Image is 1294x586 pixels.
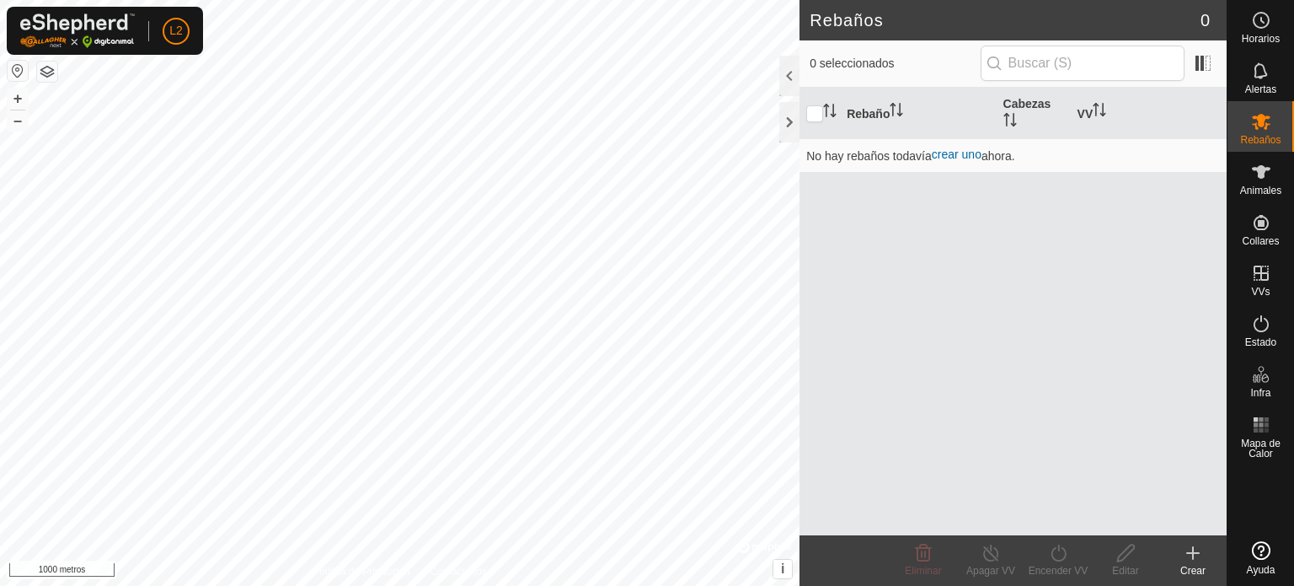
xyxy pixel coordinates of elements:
font: Crear [1180,565,1206,577]
a: Ayuda [1227,535,1294,582]
font: Cabezas [1003,97,1051,110]
font: Collares [1242,235,1279,247]
font: Estado [1245,336,1276,348]
font: Encender VV [1029,565,1088,577]
input: Buscar (S) [981,46,1184,81]
font: Alertas [1245,83,1276,95]
button: Capas del Mapa [37,62,57,82]
a: Contáctenos [430,564,487,579]
font: + [13,89,23,107]
font: Animales [1240,185,1281,196]
font: Mapa de Calor [1241,438,1281,460]
img: Logotipo de Gallagher [20,13,135,48]
font: Apagar VV [966,565,1015,577]
font: Editar [1112,565,1138,577]
p-sorticon: Activar para ordenar [1093,105,1106,119]
font: Eliminar [905,565,941,577]
font: VVs [1251,286,1270,298]
font: Horarios [1242,33,1280,45]
font: i [781,562,784,576]
font: Infra [1250,387,1270,399]
button: Restablecer Mapa [8,61,28,81]
font: Rebaños [810,11,884,30]
p-sorticon: Activar para ordenar [823,106,837,120]
button: i [773,560,792,578]
p-sorticon: Activar para ordenar [1003,116,1017,129]
font: Ayuda [1247,564,1275,576]
a: crear uno [932,148,981,161]
font: – [13,111,22,129]
font: Contáctenos [430,566,487,578]
font: 0 seleccionados [810,56,894,70]
button: – [8,110,28,131]
font: No hay rebaños todavía [806,149,932,163]
font: ahora. [981,149,1015,163]
font: Rebaño [847,106,890,120]
font: 0 [1200,11,1210,30]
font: VV [1077,106,1093,120]
font: Política de Privacidad [313,566,409,578]
font: Rebaños [1240,134,1281,146]
p-sorticon: Activar para ordenar [890,105,903,119]
button: + [8,89,28,109]
a: Política de Privacidad [313,564,409,579]
font: L2 [169,24,183,37]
